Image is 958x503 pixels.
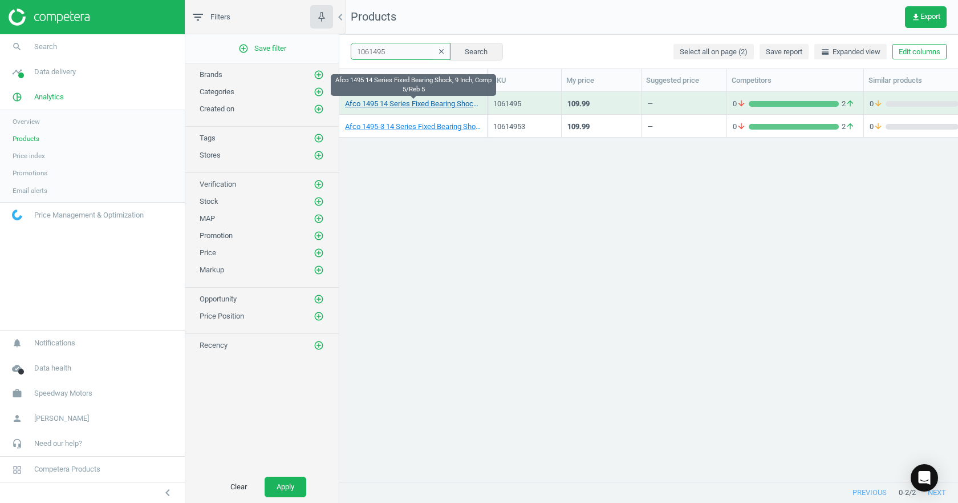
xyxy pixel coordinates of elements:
i: add_circle_outline [314,214,324,224]
button: add_circle_outline [313,213,324,224]
span: MAP [200,214,215,223]
button: add_circle_outline [313,132,324,144]
div: 109.99 [567,99,590,109]
i: work [6,383,28,404]
span: Price [200,248,216,257]
button: chevron_left [153,485,182,500]
i: add_circle_outline [314,87,324,97]
span: Overview [13,117,40,126]
button: add_circle_outline [313,179,324,190]
input: SKU/Title search [351,43,450,60]
i: notifications [6,332,28,354]
i: add_circle_outline [314,133,324,143]
button: add_circle_outline [313,69,324,81]
span: Data health [34,363,71,373]
button: add_circle_outline [313,150,324,161]
i: timeline [6,61,28,83]
i: chevron_left [334,10,347,24]
button: Select all on page (2) [673,44,754,60]
button: Apply [265,477,306,497]
span: Opportunity [200,295,237,303]
span: 0 [733,99,749,109]
i: pie_chart_outlined [6,86,28,108]
i: cloud_done [6,357,28,379]
span: Save filter [238,43,286,54]
span: Products [13,134,39,143]
button: add_circle_outline [313,340,324,351]
span: 0 [870,122,886,132]
span: Search [34,42,57,52]
span: Stores [200,151,221,159]
div: 10614953 [493,122,555,132]
span: Expanded view [821,47,880,57]
a: Afco 1495-3 14 Series Fixed Bearing Shock, 9 Inch, Comp 5/Reb 3 [345,122,481,132]
span: Save report [766,47,802,57]
i: get_app [911,13,920,22]
button: Search [449,43,503,60]
i: add_circle_outline [314,340,324,351]
span: Notifications [34,338,75,348]
span: 2 [839,122,858,132]
div: My price [566,75,636,86]
i: arrow_upward [846,122,855,132]
button: get_appExport [905,6,947,28]
span: Categories [200,87,234,96]
span: Verification [200,180,236,188]
span: Price Management & Optimization [34,210,144,220]
i: chevron_left [161,486,174,500]
i: add_circle_outline [314,248,324,258]
span: Price Position [200,312,244,320]
span: 0 - 2 [899,488,909,498]
i: add_circle_outline [314,150,324,160]
button: add_circle_outline [313,86,324,98]
i: add_circle_outline [238,43,249,54]
i: arrow_downward [737,122,746,132]
span: 2 [839,99,858,109]
i: add_circle_outline [314,70,324,80]
span: Promotions [13,168,47,178]
span: 0 [733,122,749,132]
a: Afco 1495 14 Series Fixed Bearing Shock, 9 Inch, Comp 5/Reb 5 [345,99,481,109]
button: add_circle_outline [313,230,324,242]
div: Afco 1495 14 Series Fixed Bearing Shock, 9 Inch, Comp 5/Reb 5 [331,74,496,96]
div: — [647,99,653,113]
i: add_circle_outline [314,265,324,275]
i: filter_list [191,10,205,24]
span: Created on [200,104,234,113]
span: Tags [200,134,216,142]
span: [PERSON_NAME] [34,413,89,424]
span: Markup [200,265,224,274]
button: add_circle_outline [313,311,324,322]
span: / 2 [909,488,916,498]
button: add_circle_outline [313,103,324,115]
span: Stock [200,197,218,206]
button: add_circle_outline [313,196,324,207]
button: Save report [760,44,809,60]
button: previous [841,482,899,503]
span: Select all on page (2) [680,47,748,57]
div: Open Intercom Messenger [911,464,938,492]
span: Export [911,13,940,22]
i: arrow_downward [874,122,883,132]
span: 0 [870,99,886,109]
button: add_circle_outlineSave filter [185,37,339,60]
span: Need our help? [34,438,82,449]
i: person [6,408,28,429]
button: next [916,482,958,503]
span: Brands [200,70,222,79]
i: arrow_downward [737,99,746,109]
img: wGWNvw8QSZomAAAAABJRU5ErkJggg== [12,210,22,220]
i: add_circle_outline [314,104,324,114]
span: Recency [200,341,228,349]
button: add_circle_outline [313,264,324,276]
span: Promotion [200,231,233,240]
i: add_circle_outline [314,311,324,321]
button: clear [433,44,450,60]
div: grid [339,92,958,473]
img: ajHJNr6hYgQAAAAASUVORK5CYII= [9,9,90,26]
i: horizontal_split [821,47,830,57]
button: Clear [218,477,259,497]
span: Speedway Motors [34,388,92,399]
i: add_circle_outline [314,196,324,207]
div: Competitors [732,75,859,86]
